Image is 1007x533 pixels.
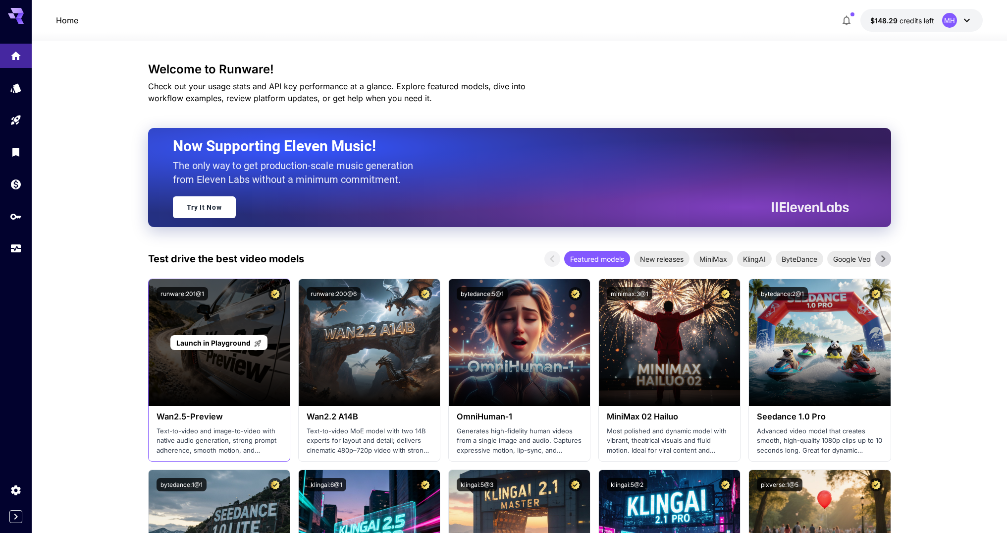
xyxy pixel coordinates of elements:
h3: MiniMax 02 Hailuo [607,412,732,421]
button: Certified Model – Vetted for best performance and includes a commercial license. [268,478,282,491]
p: The only way to get production-scale music generation from Eleven Labs without a minimum commitment. [173,159,421,186]
button: Certified Model – Vetted for best performance and includes a commercial license. [268,287,282,300]
button: klingai:5@3 [457,478,497,491]
img: alt [299,279,440,406]
span: New releases [634,254,689,264]
span: Google Veo [827,254,876,264]
a: Home [56,14,78,26]
button: Certified Model – Vetted for best performance and includes a commercial license. [719,287,732,300]
button: klingai:6@1 [307,478,346,491]
button: Expand sidebar [9,510,22,523]
div: KlingAI [737,251,772,267]
div: Models [10,82,22,94]
div: $148.28544 [870,15,934,26]
img: alt [749,279,890,406]
img: alt [599,279,740,406]
button: Certified Model – Vetted for best performance and includes a commercial license. [419,287,432,300]
div: Wallet [10,178,22,190]
a: Launch in Playground [170,335,267,351]
div: Usage [10,242,22,255]
h3: OmniHuman‑1 [457,412,582,421]
p: Generates high-fidelity human videos from a single image and audio. Captures expressive motion, l... [457,426,582,456]
button: Certified Model – Vetted for best performance and includes a commercial license. [569,478,582,491]
span: KlingAI [737,254,772,264]
h2: Now Supporting Eleven Music! [173,137,842,156]
button: klingai:5@2 [607,478,647,491]
h3: Welcome to Runware! [148,62,891,76]
div: Featured models [564,251,630,267]
div: API Keys [10,210,22,223]
div: Library [10,146,22,158]
span: Featured models [564,254,630,264]
div: ByteDance [776,251,823,267]
span: Launch in Playground [176,339,251,347]
p: Text-to-video MoE model with two 14B experts for layout and detail; delivers cinematic 480p–720p ... [307,426,432,456]
button: minimax:3@1 [607,287,652,300]
p: Advanced video model that creates smooth, high-quality 1080p clips up to 10 seconds long. Great f... [757,426,882,456]
h3: Wan2.2 A14B [307,412,432,421]
div: MH [942,13,957,28]
div: Settings [10,484,22,496]
div: Google Veo [827,251,876,267]
button: bytedance:2@1 [757,287,808,300]
div: MiniMax [693,251,733,267]
h3: Wan2.5-Preview [157,412,282,421]
nav: breadcrumb [56,14,78,26]
span: MiniMax [693,254,733,264]
button: Certified Model – Vetted for best performance and includes a commercial license. [419,478,432,491]
button: bytedance:5@1 [457,287,508,300]
button: $148.28544MH [860,9,983,32]
button: pixverse:1@5 [757,478,802,491]
button: bytedance:1@1 [157,478,207,491]
span: credits left [900,16,934,25]
button: Certified Model – Vetted for best performance and includes a commercial license. [869,287,883,300]
a: Try It Now [173,196,236,218]
div: Home [10,47,22,59]
button: runware:200@6 [307,287,361,300]
button: runware:201@1 [157,287,208,300]
span: $148.29 [870,16,900,25]
span: ByteDance [776,254,823,264]
div: New releases [634,251,689,267]
img: alt [449,279,590,406]
button: Certified Model – Vetted for best performance and includes a commercial license. [719,478,732,491]
span: Check out your usage stats and API key performance at a glance. Explore featured models, dive int... [148,81,526,103]
p: Test drive the best video models [148,251,304,266]
div: Playground [10,114,22,126]
button: Certified Model – Vetted for best performance and includes a commercial license. [869,478,883,491]
button: Certified Model – Vetted for best performance and includes a commercial license. [569,287,582,300]
p: Text-to-video and image-to-video with native audio generation, strong prompt adherence, smooth mo... [157,426,282,456]
h3: Seedance 1.0 Pro [757,412,882,421]
p: Most polished and dynamic model with vibrant, theatrical visuals and fluid motion. Ideal for vira... [607,426,732,456]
